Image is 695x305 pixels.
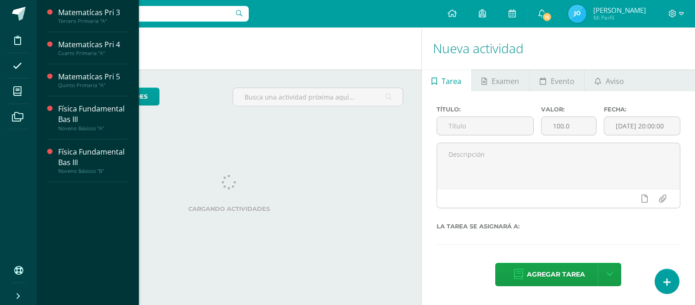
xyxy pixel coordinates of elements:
a: Matematícas Pri 4Cuarto Primaria "A" [58,39,128,56]
div: Cuarto Primaria "A" [58,50,128,56]
input: Busca una actividad próxima aquí... [233,88,403,106]
h1: Nueva actividad [433,28,684,69]
div: Física Fundamental Bas III [58,147,128,168]
div: Tercero Primaria "A" [58,18,128,24]
label: Título: [437,106,534,113]
div: Quinto Primaria "A" [58,82,128,89]
a: Física Fundamental Bas IIINoveno Básicos "B" [58,147,128,174]
h1: Actividades [48,28,410,69]
label: Cargando actividades [55,205,403,212]
input: Busca un usuario... [43,6,249,22]
a: Matematícas Pri 3Tercero Primaria "A" [58,7,128,24]
a: Matematícas Pri 5Quinto Primaria "A" [58,72,128,89]
input: Título [437,117,534,135]
div: Matematícas Pri 5 [58,72,128,82]
div: Noveno Básicos "A" [58,125,128,132]
span: [PERSON_NAME] [593,6,646,15]
div: Matematícas Pri 3 [58,7,128,18]
div: Matematícas Pri 4 [58,39,128,50]
input: Fecha de entrega [604,117,680,135]
span: Tarea [442,70,461,92]
span: Evento [551,70,575,92]
span: Aviso [606,70,624,92]
div: Física Fundamental Bas III [58,104,128,125]
a: Aviso [585,69,634,91]
a: Física Fundamental Bas IIINoveno Básicos "A" [58,104,128,131]
span: 15 [542,12,552,22]
div: Noveno Básicos "B" [58,168,128,174]
span: Agregar tarea [527,263,585,286]
input: Puntos máximos [542,117,596,135]
label: Fecha: [604,106,680,113]
a: Evento [530,69,584,91]
span: Mi Perfil [593,14,646,22]
img: 0c5511dc06ee6ae7c7da3ebbca606f85.png [568,5,586,23]
a: Tarea [422,69,471,91]
span: Examen [492,70,519,92]
a: Examen [472,69,529,91]
label: La tarea se asignará a: [437,223,680,230]
label: Valor: [541,106,596,113]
